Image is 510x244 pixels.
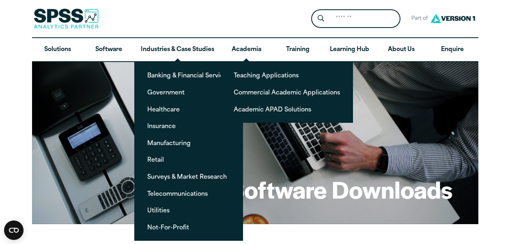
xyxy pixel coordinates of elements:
a: Insurance [141,118,237,133]
span: Part of [407,13,428,25]
a: Manufacturing [141,135,237,150]
a: About Us [376,38,427,62]
a: Academic APAD Solutions [227,102,346,117]
ul: Academia [221,61,353,123]
svg: Search magnifying glass icon [318,15,324,22]
img: Version1 Logo [428,11,477,26]
a: Not-For-Profit [141,220,237,235]
a: Training [272,38,323,62]
a: Banking & Financial Services [141,68,237,83]
button: Open CMP widget [4,220,24,240]
h1: Software Downloads [229,173,452,205]
a: Software [83,38,134,62]
nav: Desktop version of site main menu [32,38,478,62]
a: Utilities [141,203,237,218]
a: Commercial Academic Applications [227,85,346,100]
a: Government [141,85,237,100]
form: Site Header Search Form [311,9,400,28]
a: Teaching Applications [227,68,346,83]
a: Surveys & Market Research [141,169,237,184]
a: Learning Hub [323,38,376,62]
a: Academia [221,38,272,62]
ul: Industries & Case Studies [134,61,243,241]
a: Industries & Case Studies [134,38,221,62]
a: Solutions [32,38,83,62]
button: Search magnifying glass icon [313,11,328,26]
img: SPSS Analytics Partner [34,9,99,29]
a: Retail [141,152,237,167]
a: Enquire [427,38,478,62]
a: Telecommunications [141,186,237,201]
a: Healthcare [141,102,237,117]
